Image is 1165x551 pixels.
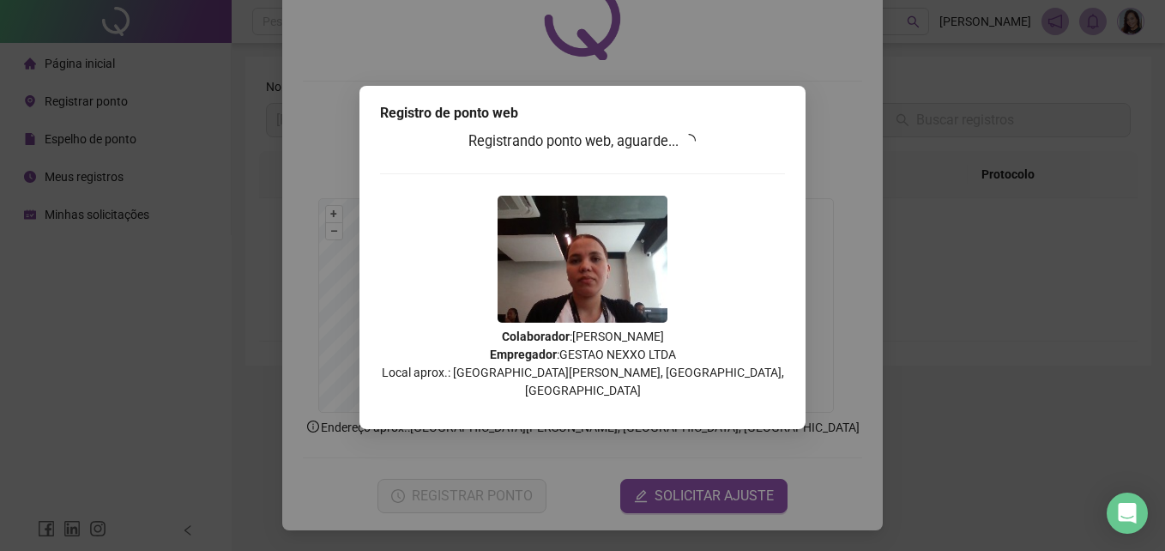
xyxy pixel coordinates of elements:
p: : [PERSON_NAME] : GESTAO NEXXO LTDA Local aprox.: [GEOGRAPHIC_DATA][PERSON_NAME], [GEOGRAPHIC_DAT... [380,328,785,400]
strong: Empregador [490,348,557,361]
div: Registro de ponto web [380,103,785,124]
h3: Registrando ponto web, aguarde... [380,130,785,153]
div: Open Intercom Messenger [1107,493,1148,534]
strong: Colaborador [502,330,570,343]
img: Z [498,196,667,323]
span: loading [682,133,697,148]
